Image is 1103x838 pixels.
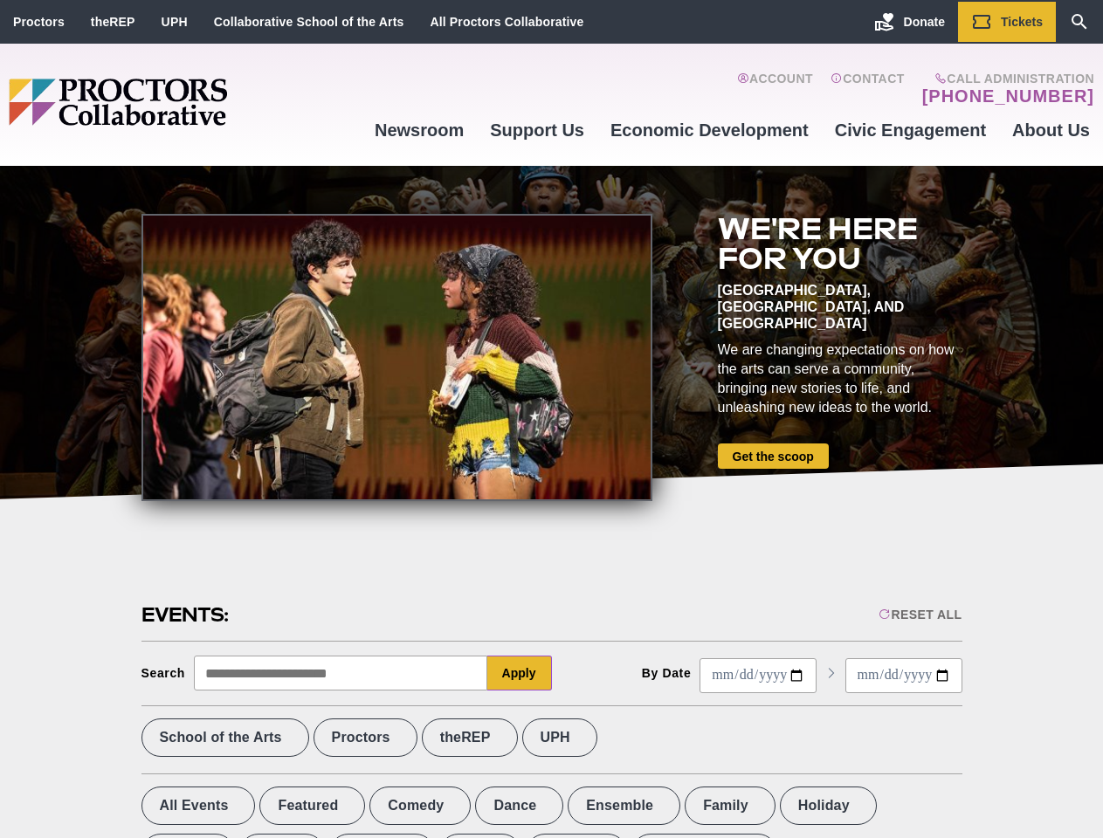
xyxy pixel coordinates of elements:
div: We are changing expectations on how the arts can serve a community, bringing new stories to life,... [718,340,962,417]
a: Donate [861,2,958,42]
label: Comedy [369,786,471,825]
div: By Date [642,666,692,680]
a: Search [1056,2,1103,42]
a: Get the scoop [718,443,829,469]
label: Featured [259,786,365,825]
label: theREP [422,718,518,757]
a: Account [737,72,813,106]
label: School of the Arts [141,718,309,757]
label: Proctors [314,718,417,757]
a: Support Us [477,106,597,154]
h2: Events: [141,601,231,628]
a: Tickets [958,2,1056,42]
a: theREP [91,15,135,29]
a: Contact [831,72,905,106]
a: Collaborative School of the Arts [214,15,404,29]
label: Family [685,786,776,825]
a: UPH [162,15,188,29]
div: Search [141,666,186,680]
a: [PHONE_NUMBER] [922,86,1094,106]
h2: We're here for you [718,214,962,273]
a: Newsroom [362,106,477,154]
label: All Events [141,786,256,825]
label: Ensemble [568,786,680,825]
label: Dance [475,786,563,825]
label: Holiday [780,786,877,825]
span: Tickets [1001,15,1043,29]
span: Donate [904,15,945,29]
a: All Proctors Collaborative [430,15,583,29]
div: Reset All [879,608,962,622]
a: About Us [999,106,1103,154]
label: UPH [522,718,597,757]
span: Call Administration [917,72,1094,86]
a: Economic Development [597,106,822,154]
a: Proctors [13,15,65,29]
button: Apply [487,656,552,690]
img: Proctors logo [9,79,362,126]
div: [GEOGRAPHIC_DATA], [GEOGRAPHIC_DATA], and [GEOGRAPHIC_DATA] [718,282,962,332]
a: Civic Engagement [822,106,999,154]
